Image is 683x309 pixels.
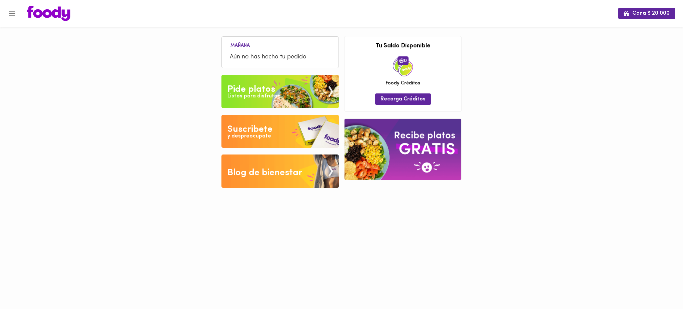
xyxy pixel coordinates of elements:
img: foody-creditos.png [399,58,404,63]
img: Pide un Platos [221,75,339,108]
img: referral-banner.png [345,119,461,180]
span: Gana $ 20.000 [624,10,670,17]
span: Aún no has hecho tu pedido [230,53,330,62]
iframe: Messagebird Livechat Widget [644,270,676,302]
h3: Tu Saldo Disponible [350,43,456,50]
div: Blog de bienestar [227,166,302,180]
div: Listos para disfrutar [227,92,279,100]
li: Mañana [225,42,255,48]
img: Disfruta bajar de peso [221,115,339,148]
span: 0 [398,56,409,65]
button: Recarga Créditos [375,93,431,104]
div: Suscribete [227,123,272,136]
img: Blog de bienestar [221,154,339,188]
div: y despreocupate [227,132,271,140]
span: Foody Créditos [386,80,420,87]
div: Pide platos [227,83,275,96]
span: Recarga Créditos [381,96,426,102]
img: credits-package.png [393,56,413,76]
img: logo.png [27,6,70,21]
button: Menu [4,5,20,22]
button: Gana $ 20.000 [618,8,675,19]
